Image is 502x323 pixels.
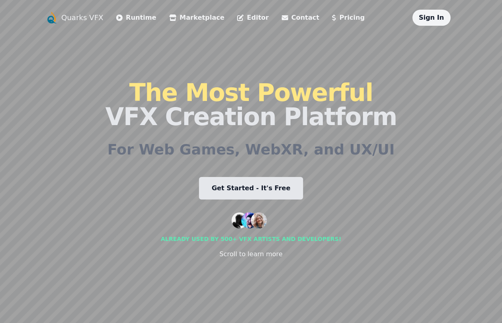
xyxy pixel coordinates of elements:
img: customer 3 [251,212,267,228]
a: Contact [282,13,320,23]
h2: For Web Games, WebXR, and UX/UI [107,142,395,158]
a: Get Started - It's Free [199,177,303,200]
h1: VFX Creation Platform [105,80,397,129]
img: customer 1 [232,212,248,228]
a: Pricing [332,13,365,23]
a: Quarks VFX [61,12,104,23]
a: Runtime [116,13,156,23]
a: Sign In [419,14,444,21]
a: Marketplace [169,13,224,23]
span: The Most Powerful [129,78,373,107]
div: Already used by 500+ vfx artists and developers! [161,235,341,243]
div: Scroll to learn more [219,249,283,259]
img: customer 2 [241,212,257,228]
a: Editor [237,13,268,23]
